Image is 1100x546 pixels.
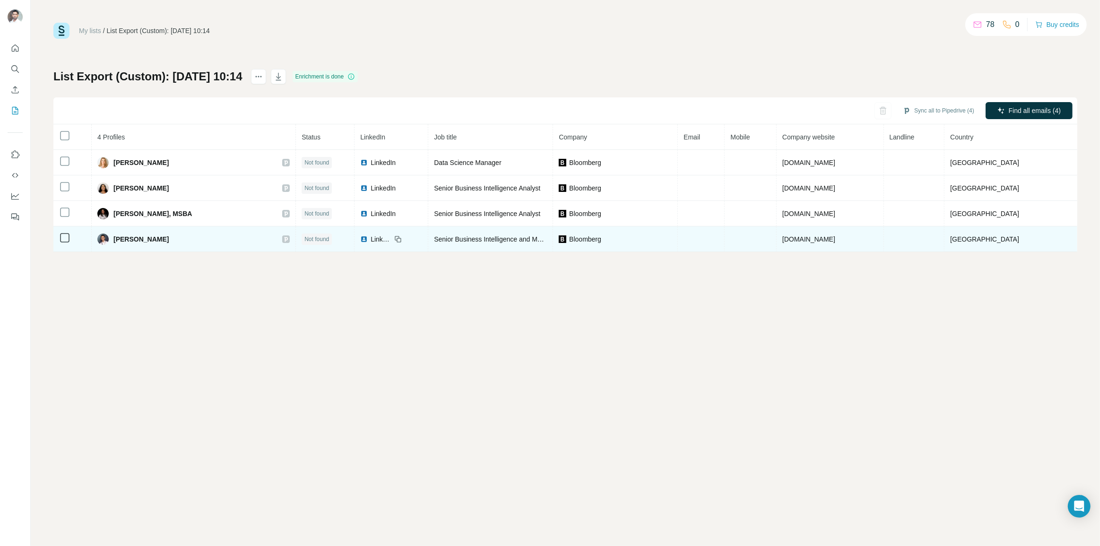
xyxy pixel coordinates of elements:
span: [DOMAIN_NAME] [782,235,835,243]
div: Enrichment is done [293,71,358,82]
button: Use Surfe API [8,167,23,184]
button: Find all emails (4) [986,102,1073,119]
img: company-logo [559,210,566,217]
a: My lists [79,27,101,35]
span: Not found [304,209,329,218]
button: Quick start [8,40,23,57]
span: LinkedIn [360,133,385,141]
img: company-logo [559,235,566,243]
img: Avatar [97,182,109,194]
span: 4 Profiles [97,133,125,141]
img: Avatar [97,157,109,168]
span: LinkedIn [371,209,396,218]
span: [DOMAIN_NAME] [782,159,835,166]
img: Surfe Logo [53,23,69,39]
img: LinkedIn logo [360,159,368,166]
span: Senior Business Intelligence Analyst [434,210,540,217]
img: LinkedIn logo [360,184,368,192]
button: actions [251,69,266,84]
li: / [103,26,105,35]
span: LinkedIn [371,158,396,167]
span: [PERSON_NAME] [113,234,169,244]
span: Find all emails (4) [1009,106,1061,115]
img: LinkedIn logo [360,210,368,217]
span: Senior Business Intelligence and Marketing Analyst [434,235,584,243]
button: Feedback [8,208,23,225]
button: Dashboard [8,188,23,205]
span: Status [302,133,320,141]
span: Landline [890,133,915,141]
button: Search [8,61,23,78]
span: Data Science Manager [434,159,501,166]
span: Not found [304,235,329,243]
img: Avatar [8,9,23,25]
img: company-logo [559,184,566,192]
span: Job title [434,133,457,141]
span: Country [950,133,973,141]
span: [GEOGRAPHIC_DATA] [950,210,1019,217]
span: Bloomberg [569,234,601,244]
span: [GEOGRAPHIC_DATA] [950,159,1019,166]
p: 78 [986,19,995,30]
img: Avatar [97,208,109,219]
span: [PERSON_NAME] [113,158,169,167]
span: LinkedIn [371,183,396,193]
span: Bloomberg [569,158,601,167]
span: Company website [782,133,835,141]
span: [DOMAIN_NAME] [782,184,835,192]
button: Buy credits [1035,18,1079,31]
span: [PERSON_NAME], MSBA [113,209,192,218]
img: company-logo [559,159,566,166]
span: [GEOGRAPHIC_DATA] [950,235,1019,243]
span: Not found [304,184,329,192]
div: List Export (Custom): [DATE] 10:14 [107,26,210,35]
span: Company [559,133,587,141]
button: Enrich CSV [8,81,23,98]
span: Bloomberg [569,209,601,218]
button: My lists [8,102,23,119]
span: Senior Business Intelligence Analyst [434,184,540,192]
button: Use Surfe on LinkedIn [8,146,23,163]
span: Email [684,133,700,141]
span: LinkedIn [371,234,391,244]
span: [PERSON_NAME] [113,183,169,193]
div: Open Intercom Messenger [1068,495,1091,518]
span: Mobile [730,133,750,141]
h1: List Export (Custom): [DATE] 10:14 [53,69,243,84]
span: [GEOGRAPHIC_DATA] [950,184,1019,192]
span: Not found [304,158,329,167]
button: Sync all to Pipedrive (4) [896,104,981,118]
span: Bloomberg [569,183,601,193]
span: [DOMAIN_NAME] [782,210,835,217]
img: LinkedIn logo [360,235,368,243]
p: 0 [1015,19,1020,30]
img: Avatar [97,234,109,245]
